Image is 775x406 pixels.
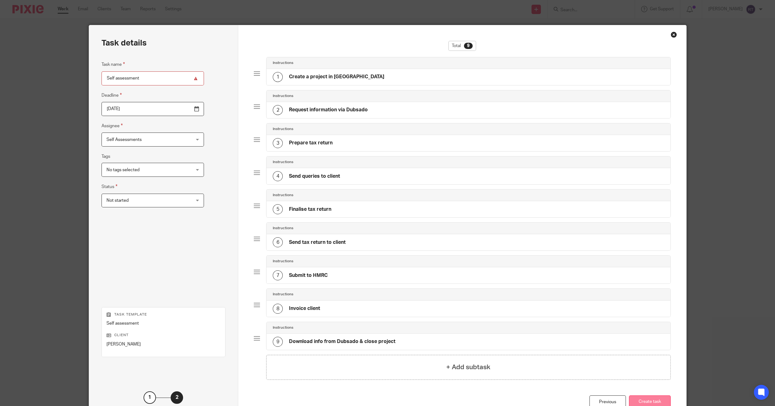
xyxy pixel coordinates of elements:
[273,160,293,165] h4: Instructions
[102,61,125,68] label: Task name
[289,206,331,213] h4: Finalise tax return
[273,259,293,264] h4: Instructions
[289,107,368,113] h4: Request information via Dubsado
[273,193,293,198] h4: Instructions
[106,312,221,317] p: Task template
[273,237,283,247] div: 6
[273,72,283,82] div: 1
[102,153,110,160] label: Tags
[273,226,293,231] h4: Instructions
[273,171,283,181] div: 4
[273,105,283,115] div: 2
[273,138,283,148] div: 3
[106,138,142,142] span: Self Assessments
[289,140,333,146] h4: Prepare tax return
[273,94,293,99] h4: Instructions
[273,60,293,65] h4: Instructions
[446,362,490,372] h4: + Add subtask
[464,43,473,49] div: 9
[289,239,346,246] h4: Send tax return to client
[102,122,123,129] label: Assignee
[273,304,283,314] div: 8
[289,338,395,345] h4: Download info from Dubsado & close project
[102,71,204,85] input: Task name
[289,173,340,180] h4: Send queries to client
[102,92,122,99] label: Deadline
[273,292,293,297] h4: Instructions
[273,204,283,214] div: 5
[448,41,476,51] div: Total
[289,305,320,312] h4: Invoice client
[273,325,293,330] h4: Instructions
[102,183,117,190] label: Status
[671,31,677,38] div: Close this dialog window
[106,341,221,347] p: [PERSON_NAME]
[273,337,283,347] div: 9
[106,198,129,203] span: Not started
[102,102,204,116] input: Use the arrow keys to pick a date
[289,74,384,80] h4: Create a project in [GEOGRAPHIC_DATA]
[106,168,139,172] span: No tags selected
[171,391,183,404] div: 2
[273,127,293,132] h4: Instructions
[106,333,221,338] p: Client
[144,391,156,404] div: 1
[289,272,328,279] h4: Submit to HMRC
[102,38,147,48] h2: Task details
[106,320,221,326] p: Self assessment
[273,270,283,280] div: 7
